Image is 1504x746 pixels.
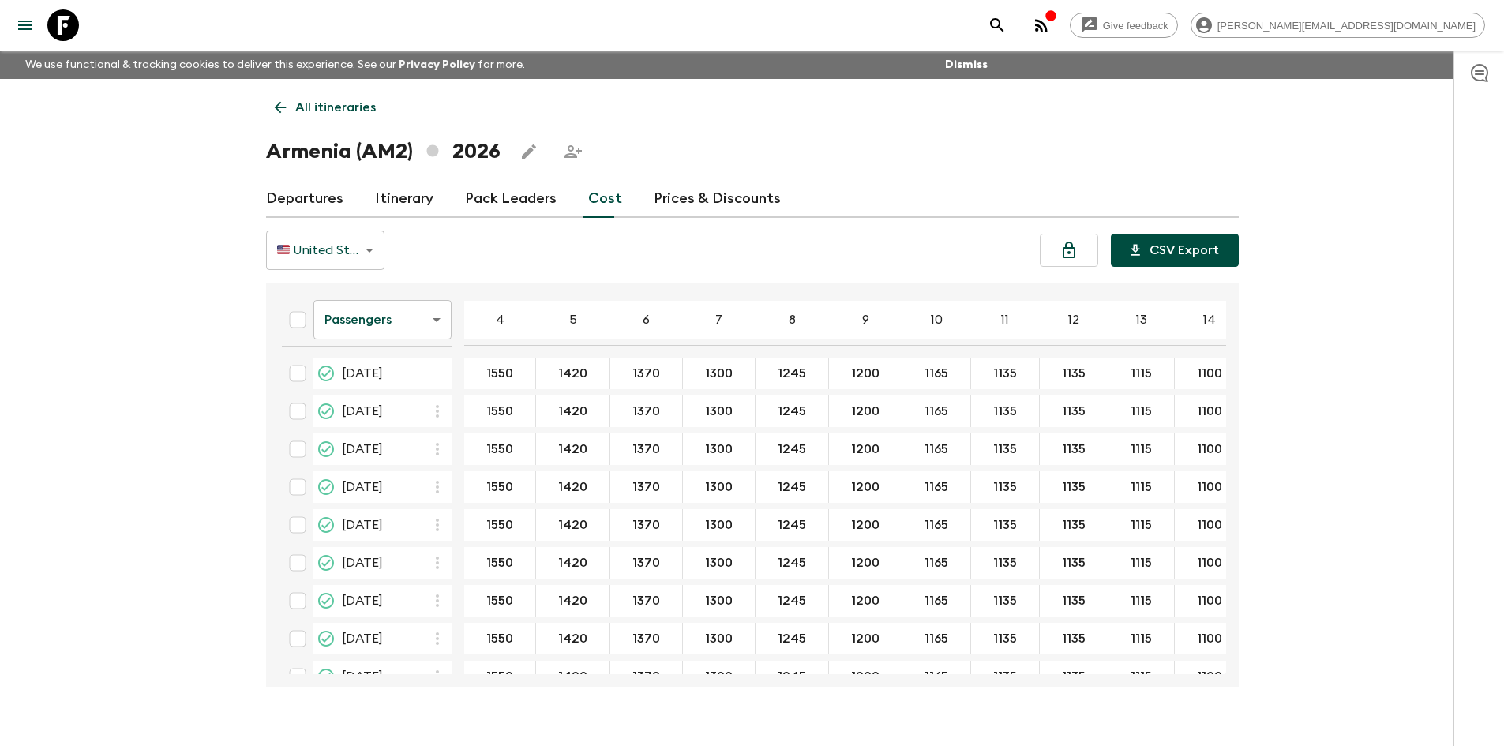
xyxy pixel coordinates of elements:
button: 1100 [1178,509,1241,541]
button: 1200 [832,395,898,427]
a: Itinerary [375,180,433,218]
button: 1420 [539,661,606,692]
div: 13 Sep 2026; 5 [536,585,610,617]
div: 12 Jul 2026; 12 [1040,509,1108,541]
button: 1115 [1112,623,1171,654]
button: 1300 [686,547,752,579]
button: 1370 [613,509,679,541]
button: 1550 [467,623,532,654]
a: Departures [266,180,343,218]
p: 12 [1068,310,1079,329]
a: Prices & Discounts [654,180,781,218]
button: 1165 [906,509,967,541]
div: 11 Oct 2026; 6 [610,661,683,692]
button: 1420 [539,395,606,427]
div: 29 Jun 2026; 11 [971,471,1040,503]
div: 31 May 2026; 14 [1175,433,1245,465]
button: 1550 [467,471,532,503]
button: Edit this itinerary [513,136,545,167]
div: 16 Aug 2026; 4 [464,547,536,579]
span: Share this itinerary [557,136,589,167]
div: 24 May 2026; 12 [1040,395,1108,427]
button: 1135 [1043,433,1105,465]
div: 13 Sep 2026; 14 [1175,585,1245,617]
div: 31 May 2026; 10 [902,433,971,465]
span: [DATE] [342,364,383,383]
button: 1135 [1043,661,1105,692]
div: 26 Apr 2026; 13 [1108,358,1175,389]
div: 26 Apr 2026; 12 [1040,358,1108,389]
div: 26 Apr 2026; 8 [756,358,829,389]
div: 26 Apr 2026; 7 [683,358,756,389]
svg: Proposed [317,591,336,610]
p: 10 [931,310,943,329]
button: 1245 [759,509,825,541]
button: 1300 [686,395,752,427]
div: 12 Jul 2026; 13 [1108,509,1175,541]
div: 11 Oct 2026; 4 [464,661,536,692]
button: 1165 [906,471,967,503]
div: 29 Jun 2026; 12 [1040,471,1108,503]
button: 1370 [613,661,679,692]
div: 31 May 2026; 5 [536,433,610,465]
div: 11 Oct 2026; 11 [971,661,1040,692]
div: 16 Aug 2026; 5 [536,547,610,579]
div: 11 Oct 2026; 13 [1108,661,1175,692]
button: 1135 [974,585,1036,617]
div: 11 Oct 2026; 5 [536,661,610,692]
div: 13 Sep 2026; 7 [683,585,756,617]
div: 26 Apr 2026; 11 [971,358,1040,389]
span: [DATE] [342,667,383,686]
div: 31 May 2026; 9 [829,433,902,465]
button: 1300 [686,471,752,503]
div: 31 May 2026; 4 [464,433,536,465]
svg: Proposed [317,629,336,648]
button: 1100 [1178,358,1241,389]
div: 24 May 2026; 11 [971,395,1040,427]
div: 29 Jun 2026; 5 [536,471,610,503]
p: 9 [862,310,869,329]
button: 1135 [974,509,1036,541]
button: 1420 [539,547,606,579]
div: 12 Jul 2026; 14 [1175,509,1245,541]
div: 29 Jun 2026; 7 [683,471,756,503]
div: 13 Sep 2026; 8 [756,585,829,617]
div: 13 Sep 2026; 6 [610,585,683,617]
button: 1135 [1043,585,1105,617]
button: 1550 [467,433,532,465]
span: [PERSON_NAME][EMAIL_ADDRESS][DOMAIN_NAME] [1209,20,1484,32]
p: 13 [1136,310,1147,329]
button: 1135 [974,547,1036,579]
button: 1300 [686,433,752,465]
button: search adventures [981,9,1013,41]
span: [DATE] [342,440,383,459]
button: 1370 [613,585,679,617]
button: 1300 [686,509,752,541]
button: 1550 [467,395,532,427]
button: 1135 [974,623,1036,654]
div: 12 Jul 2026; 7 [683,509,756,541]
button: 1245 [759,471,825,503]
button: 1135 [1043,623,1105,654]
button: 1115 [1112,471,1171,503]
div: 26 Apr 2026; 6 [610,358,683,389]
button: 1100 [1178,623,1241,654]
div: 13 Sep 2026; 10 [902,585,971,617]
button: 1200 [832,585,898,617]
button: 1165 [906,433,967,465]
a: All itineraries [266,92,384,123]
div: 31 May 2026; 6 [610,433,683,465]
button: 1550 [467,547,532,579]
div: 16 Aug 2026; 6 [610,547,683,579]
p: 5 [569,310,577,329]
button: 1115 [1112,395,1171,427]
button: 1135 [974,358,1036,389]
div: 16 Aug 2026; 10 [902,547,971,579]
button: 1135 [1043,471,1105,503]
button: 1135 [974,395,1036,427]
p: 7 [715,310,722,329]
div: 16 Aug 2026; 11 [971,547,1040,579]
div: 29 Jun 2026; 9 [829,471,902,503]
div: 27 Sep 2026; 10 [902,623,971,654]
span: [DATE] [342,402,383,421]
